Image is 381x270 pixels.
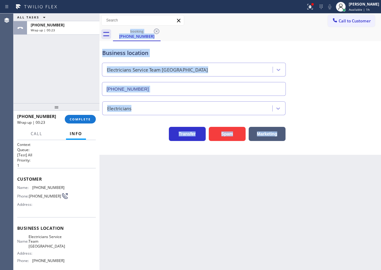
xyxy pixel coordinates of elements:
h2: Priority: [17,158,96,163]
button: Call to Customer [328,15,375,27]
div: Electricians [107,105,131,112]
span: Address: [17,251,33,256]
span: Phone: [17,258,32,263]
input: Search [102,15,184,25]
span: ALL TASKS [17,15,39,19]
span: Wrap up | 00:23 [31,28,55,32]
button: Mute [325,2,334,11]
button: ALL TASKS [14,14,52,21]
h2: Queue: [17,147,96,152]
div: booking [114,29,160,33]
p: 1 [17,163,96,168]
span: Wrap up | 00:23 [17,120,45,125]
div: [PERSON_NAME] [349,2,379,7]
span: Info [70,131,82,136]
button: Marketing [249,127,286,141]
span: Customer [17,176,96,182]
span: [PHONE_NUMBER] [32,258,64,263]
span: Available | 1h [349,7,370,12]
span: Name: [17,239,29,244]
span: Address: [17,202,33,207]
span: Business location [17,225,96,231]
span: Electricians Service Team [GEOGRAPHIC_DATA] [29,234,65,248]
button: Call [27,128,46,140]
span: Call [31,131,42,136]
button: Transfer [169,127,206,141]
div: Business location [102,49,286,57]
span: [PHONE_NUMBER] [32,185,64,190]
div: [PHONE_NUMBER] [114,33,160,39]
h1: Context [17,142,96,147]
span: Call to Customer [339,18,371,24]
div: (323) 559-3810 [114,27,160,41]
p: [Test] All [17,152,96,158]
span: Name: [17,185,32,190]
button: COMPLETE [65,115,96,123]
span: [PHONE_NUMBER] [17,113,56,119]
span: Phone: [17,194,29,198]
span: [PHONE_NUMBER] [29,194,61,198]
input: Phone Number [102,82,286,96]
div: Electricians Service Team [GEOGRAPHIC_DATA] [107,66,208,73]
button: Spam [209,127,246,141]
button: Info [66,128,86,140]
span: [PHONE_NUMBER] [31,22,64,28]
span: COMPLETE [70,117,91,121]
